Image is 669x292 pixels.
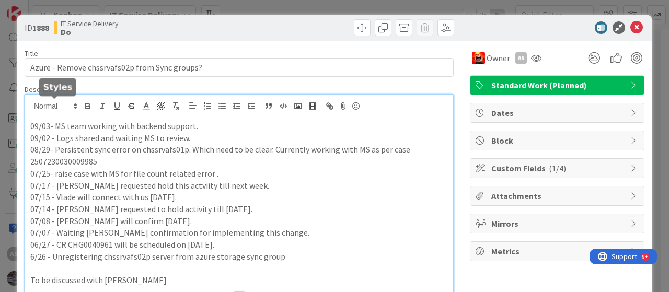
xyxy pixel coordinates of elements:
p: To be discussed with [PERSON_NAME] [30,274,448,286]
p: 07/08 - [PERSON_NAME] will confirm [DATE]. [30,215,448,227]
b: 1888 [32,22,49,33]
span: Dates [491,107,625,119]
p: 07/17 - [PERSON_NAME] requested hold this actviity till next week. [30,180,448,192]
span: Mirrors [491,217,625,230]
p: 09/02 - Logs shared and waiting MS to review. [30,132,448,144]
span: Support [22,2,48,14]
p: 07/25- raise case with MS for file count related error . [30,168,448,180]
b: Do [61,28,119,36]
span: Standard Work (Planned) [491,79,625,91]
p: 09/03- MS team working with backend support. [30,120,448,132]
div: AS [515,52,527,64]
p: 08/29- Persistent sync error on chssrvafs01p. Which need to be clear. Currently working with MS a... [30,144,448,167]
p: 07/15 - Vlade will connect with us [DATE]. [30,191,448,203]
span: IT Service Delivery [61,19,119,28]
span: Description [25,85,61,94]
p: 6/26 - Unregistering chssrvafs02p server from azure storage sync group [30,251,448,263]
p: 06/27 - CR CHG0040961 will be scheduled on [DATE]. [30,239,448,251]
p: 07/14 - [PERSON_NAME] requested to hold activity till [DATE]. [30,203,448,215]
span: Attachments [491,190,625,202]
span: Metrics [491,245,625,258]
label: Title [25,49,38,58]
span: Block [491,134,625,147]
h5: Styles [43,82,72,92]
span: Custom Fields [491,162,625,174]
span: ( 1/4 ) [549,163,566,173]
span: Owner [487,52,510,64]
p: 07/07 - Waiting [PERSON_NAME] confirmation for implementing this change. [30,227,448,239]
img: VN [472,52,485,64]
input: type card name here... [25,58,454,77]
span: ID [25,21,49,34]
div: 9+ [53,4,58,13]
